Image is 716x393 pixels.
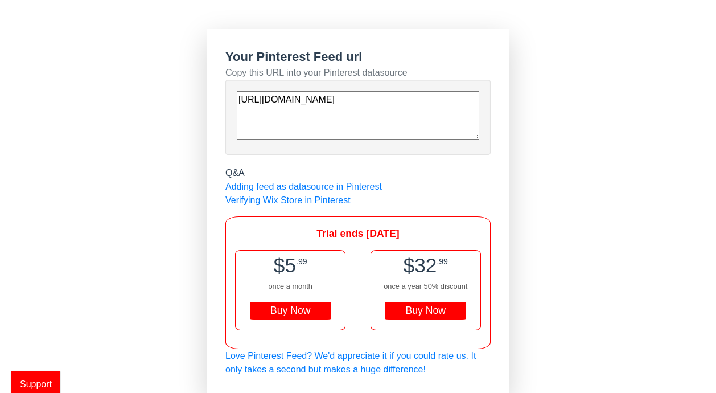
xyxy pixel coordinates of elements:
a: Love Pinterest Feed? We'd appreciate it if you could rate us. It only takes a second but makes a ... [225,351,476,374]
span: .99 [437,257,448,266]
div: once a year 50% discount [371,281,480,292]
a: Adding feed as datasource in Pinterest [225,182,382,191]
a: Verifying Wix Store in Pinterest [225,195,351,205]
span: .99 [296,257,307,266]
div: Copy this URL into your Pinterest datasource [225,66,491,80]
span: $5 [274,254,296,276]
div: Buy Now [385,302,466,320]
div: once a month [236,281,345,292]
div: Your Pinterest Feed url [225,47,491,66]
div: Trial ends [DATE] [235,226,481,241]
div: Q&A [225,166,491,180]
div: Buy Now [250,302,331,320]
span: $32 [404,254,437,276]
